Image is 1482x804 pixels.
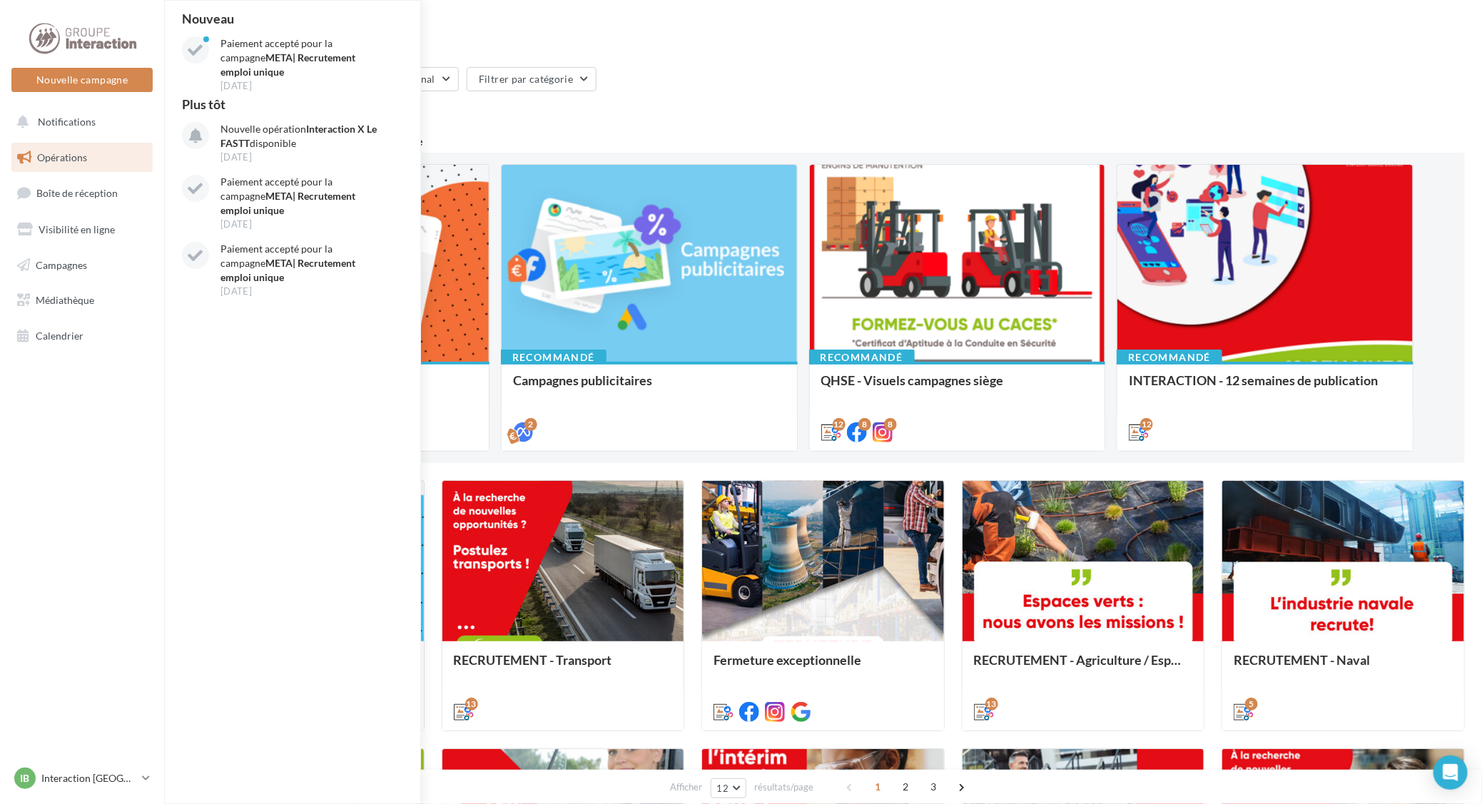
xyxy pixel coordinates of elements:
[454,653,673,681] div: RECRUTEMENT - Transport
[9,107,150,137] button: Notifications
[714,653,933,681] div: Fermeture exceptionnelle
[37,151,87,163] span: Opérations
[41,771,136,785] p: Interaction [GEOGRAPHIC_DATA]
[21,771,30,785] span: IB
[501,350,606,365] div: Recommandé
[754,780,813,794] span: résultats/page
[11,765,153,792] a: IB Interaction [GEOGRAPHIC_DATA]
[711,778,747,798] button: 12
[9,178,156,208] a: Boîte de réception
[1129,373,1401,402] div: INTERACTION - 12 semaines de publication
[985,698,998,711] div: 13
[9,285,156,315] a: Médiathèque
[36,258,87,270] span: Campagnes
[1433,755,1468,790] div: Open Intercom Messenger
[9,250,156,280] a: Campagnes
[809,350,915,365] div: Recommandé
[1234,653,1453,681] div: RECRUTEMENT - Naval
[671,780,703,794] span: Afficher
[36,330,83,342] span: Calendrier
[9,321,156,351] a: Calendrier
[181,23,1465,44] div: Opérations marketing
[1245,698,1258,711] div: 5
[974,653,1193,681] div: RECRUTEMENT - Agriculture / Espaces verts
[821,373,1094,402] div: QHSE - Visuels campagnes siège
[181,136,1465,147] div: 4 opérations recommandées par votre enseigne
[9,215,156,245] a: Visibilité en ligne
[513,373,786,402] div: Campagnes publicitaires
[9,143,156,173] a: Opérations
[465,698,478,711] div: 13
[36,294,94,306] span: Médiathèque
[858,418,871,431] div: 8
[894,775,917,798] span: 2
[11,68,153,92] button: Nouvelle campagne
[36,187,118,199] span: Boîte de réception
[922,775,945,798] span: 3
[524,418,537,431] div: 2
[39,223,115,235] span: Visibilité en ligne
[884,418,897,431] div: 8
[1140,418,1153,431] div: 12
[1117,350,1222,365] div: Recommandé
[717,783,729,794] span: 12
[38,116,96,128] span: Notifications
[866,775,889,798] span: 1
[467,67,597,91] button: Filtrer par catégorie
[833,418,846,431] div: 12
